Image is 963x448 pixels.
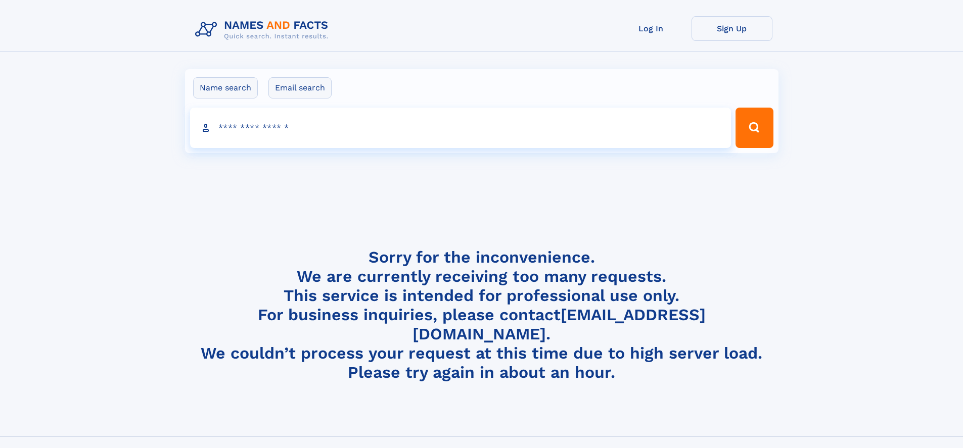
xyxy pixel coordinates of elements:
[736,108,773,148] button: Search Button
[191,247,772,382] h4: Sorry for the inconvenience. We are currently receiving too many requests. This service is intend...
[412,305,706,343] a: [EMAIL_ADDRESS][DOMAIN_NAME]
[190,108,731,148] input: search input
[268,77,332,98] label: Email search
[191,16,337,43] img: Logo Names and Facts
[193,77,258,98] label: Name search
[692,16,772,41] a: Sign Up
[611,16,692,41] a: Log In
